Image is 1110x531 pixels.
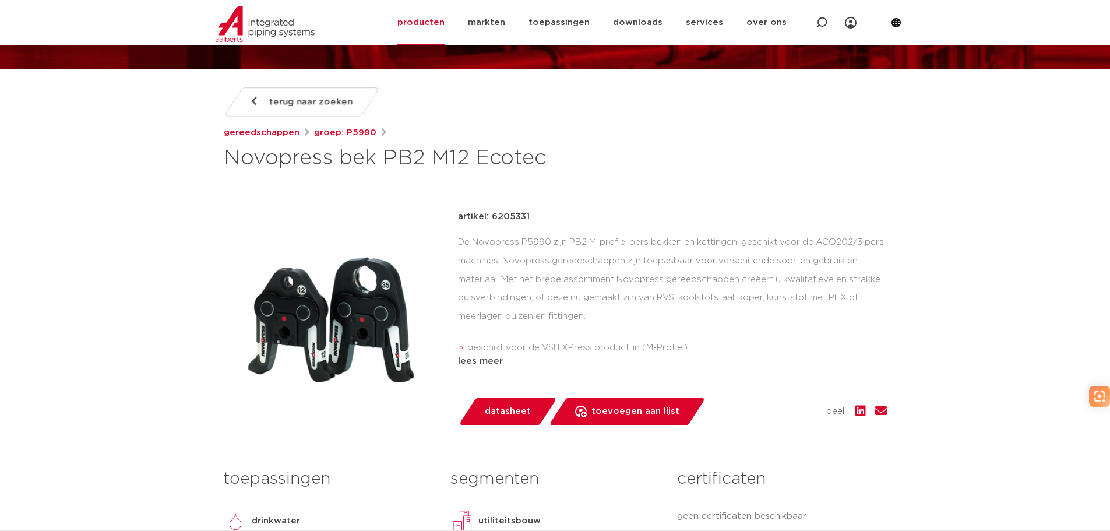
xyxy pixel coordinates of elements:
h3: segmenten [450,467,660,491]
p: artikel: 6205331 [458,210,530,224]
p: geen certificaten beschikbaar [677,509,886,523]
h3: certificaten [677,467,886,491]
img: Product Image for Novopress bek PB2 M12 Ecotec [224,210,439,425]
div: lees meer [458,354,887,368]
span: toevoegen aan lijst [591,402,679,421]
span: terug naar zoeken [269,93,353,111]
a: groep: P5990 [314,126,376,140]
p: drinkwater [252,514,300,528]
span: deel: [826,405,846,419]
h1: Novopress bek PB2 M12 Ecotec [224,145,661,173]
h3: toepassingen [224,467,433,491]
a: gereedschappen [224,126,299,140]
p: utiliteitsbouw [478,514,541,528]
div: De Novopress P5990 zijn PB2 M-profiel pers bekken en kettingen, geschikt voor de ACO202/3 pers ma... [458,233,887,350]
a: terug naar zoeken [223,87,379,117]
li: geschikt voor de VSH XPress productlijn (M-Profiel) [467,339,887,357]
span: datasheet [485,402,531,421]
a: datasheet [458,398,557,425]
